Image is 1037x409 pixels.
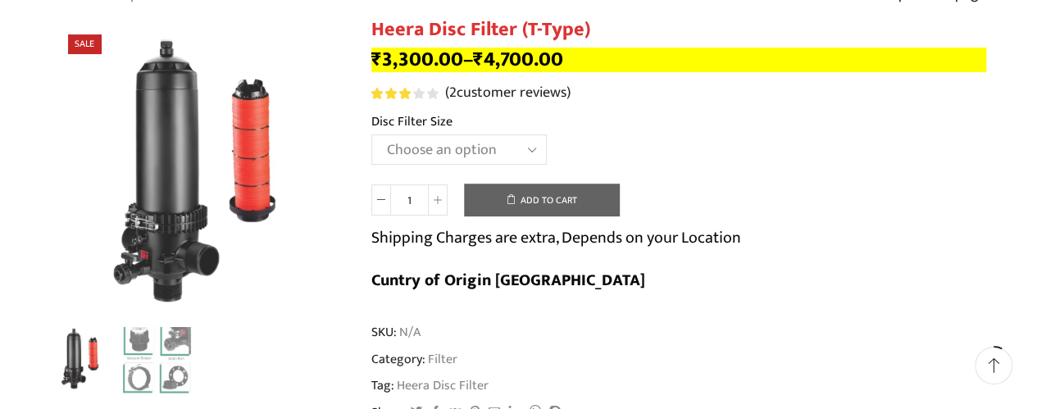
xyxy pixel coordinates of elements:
span: Category: [371,350,457,369]
li: 1 / 2 [48,327,116,393]
span: Rated out of 5 based on customer ratings [371,88,412,99]
div: 1 / 2 [52,24,347,319]
b: Cuntry of Origin [GEOGRAPHIC_DATA] [371,266,645,294]
span: 2 [449,80,457,105]
a: (2customer reviews) [445,83,571,104]
span: ₹ [473,43,484,76]
bdi: 4,700.00 [473,43,563,76]
p: Shipping Charges are extra, Depends on your Location [371,225,741,251]
span: Tag: [371,376,986,395]
span: N/A [397,323,421,342]
a: Untitled-1 [48,325,116,393]
input: Product quantity [391,184,428,216]
p: – [371,48,986,72]
bdi: 3,300.00 [371,43,463,76]
h1: Heera Disc Filter (T-Type) [371,18,986,42]
div: Rated 3.00 out of 5 [371,88,438,99]
a: Filter [425,348,457,370]
button: Add to cart [464,184,620,216]
label: Disc Filter Size [371,112,453,131]
a: Heera Disc Filter [394,376,489,395]
li: 2 / 2 [123,327,191,393]
a: 11 [123,327,191,395]
span: ₹ [371,43,382,76]
span: Sale [68,34,101,53]
span: SKU: [371,323,986,342]
span: 2 [371,88,441,99]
